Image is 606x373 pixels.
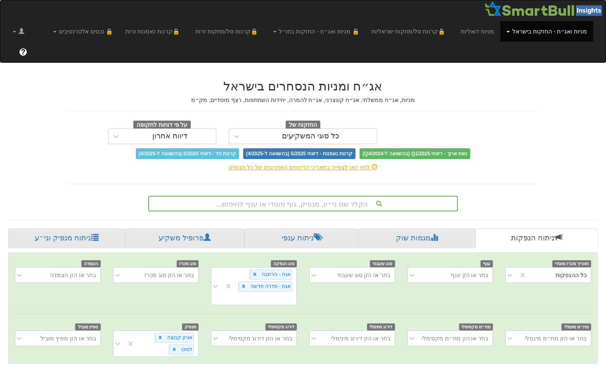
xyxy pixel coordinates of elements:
[165,333,194,342] div: אורון קבוצה
[525,334,587,342] div: בחר או הזן מח״מ מינמלי
[13,42,33,62] a: ?
[337,271,391,279] div: בחר או הזן סוג שעבוד
[119,21,189,42] a: 🔒קרנות נאמנות זרות
[75,323,101,330] span: מפיץ מוביל
[244,228,358,248] a: ניתוח ענפי
[370,260,395,267] span: סוג שעבוד
[267,21,365,42] a: 🔒 מניות ואג״ח - החזקות בחו״ל
[459,323,493,330] span: מח״מ מקסימלי
[365,21,454,42] a: 🔒קרנות סל/מחקות ישראליות
[68,79,538,93] h2: אג״ח ומניות הנסחרים בישראל
[476,228,598,248] a: ניתוח הנפקות
[125,228,244,248] a: פרופיל משקיע
[182,323,199,330] span: מנפיק
[62,163,544,171] div: לחץ כאן לצפייה בתאריכי הדיווחים האחרונים של כל הגופים
[500,21,593,42] a: מניות ואג״ח - החזקות בישראל
[358,228,476,248] a: מגמות שוק
[179,345,194,354] div: לסיכו
[133,121,191,130] span: על פי דוחות לתקופה
[40,334,96,342] div: בחר או הזן מפיץ מוביל
[481,260,493,267] span: ענף
[360,148,470,159] span: טווח ארוך - דיווחי Q1/2025 (בהשוואה ל-Q4/2024)
[50,271,96,279] div: בחר או הזן הצמדה
[149,197,457,211] div: הקלד שם ני״ע, מנפיק, גוף מוסדי או ענף לחיפוש...
[68,97,538,103] h5: מניות, אג״ח ממשלתי, אג״ח קונצרני, אג״ח להמרה, יחידות השתתפות, רצף מוסדיים, מק״מ
[556,271,587,279] div: כל ההנפקות
[421,334,489,342] div: בחר או הזן מח״מ מקסימלי
[21,48,26,56] span: ?
[189,21,267,42] a: 🔒קרנות סל/מחקות זרות
[136,148,239,159] span: קרנות סל - דיווחי 5/2025 (בהשוואה ל-4/2025)
[243,148,355,159] span: קרנות נאמנות - דיווחי 5/2025 (בהשוואה ל-4/2025)
[259,270,292,279] div: אגח - הרחבה
[367,323,395,330] span: דירוג מינימלי
[152,132,187,140] div: דיווח אחרון
[282,132,339,140] div: כל סוגי המשקיעים
[552,260,591,267] span: תאריך מכרז מוסדי
[265,323,297,330] span: דירוג מקסימלי
[248,282,292,291] div: אגח - סדרה חדשה
[177,260,199,267] span: סוג מכרז
[271,260,297,267] span: סוג הנפקה
[8,228,125,248] a: ניתוח מנפיק וני״ע
[484,0,606,17] img: Smartbull
[229,334,292,342] div: בחר או הזן דירוג מקסימלי
[454,21,500,42] a: מניות דואליות
[47,21,119,42] a: 🔒 נכסים אלטרנטיבים
[144,271,194,279] div: בחר או הזן סוג מכרז
[81,260,101,267] span: הצמדה
[331,334,391,342] div: בחר או הזן דירוג מינימלי
[451,271,489,279] div: בחר או הזן ענף
[561,323,591,330] span: מח״מ מינמלי
[286,121,320,130] span: החזקות של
